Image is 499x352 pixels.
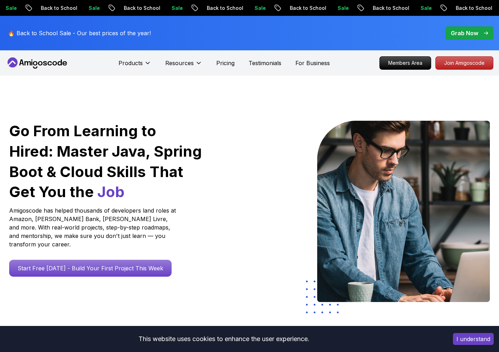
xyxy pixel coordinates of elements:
[216,59,235,67] a: Pricing
[249,59,281,67] a: Testimonials
[453,333,494,345] button: Accept cookies
[317,121,490,302] img: hero
[435,56,493,70] a: Join Amigoscode
[175,5,198,12] p: Sale
[376,5,424,12] p: Back to School
[92,5,115,12] p: Sale
[258,5,281,12] p: Sale
[295,59,330,67] a: For Business
[9,260,172,277] a: Start Free [DATE] - Build Your First Project This Week
[119,59,151,73] button: Products
[165,59,202,73] button: Resources
[9,5,32,12] p: Sale
[451,29,478,37] p: Grab Now
[210,5,258,12] p: Back to School
[44,5,92,12] p: Back to School
[127,5,175,12] p: Back to School
[9,206,178,249] p: Amigoscode has helped thousands of developers land roles at Amazon, [PERSON_NAME] Bank, [PERSON_N...
[436,57,493,69] p: Join Amigoscode
[8,29,151,37] p: 🔥 Back to School Sale - Our best prices of the year!
[119,59,143,67] p: Products
[5,331,442,347] div: This website uses cookies to enhance the user experience.
[341,5,364,12] p: Sale
[97,183,124,201] span: Job
[165,59,194,67] p: Resources
[293,5,341,12] p: Back to School
[9,121,203,202] h1: Go From Learning to Hired: Master Java, Spring Boot & Cloud Skills That Get You the
[424,5,447,12] p: Sale
[379,56,431,70] a: Members Area
[380,57,431,69] p: Members Area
